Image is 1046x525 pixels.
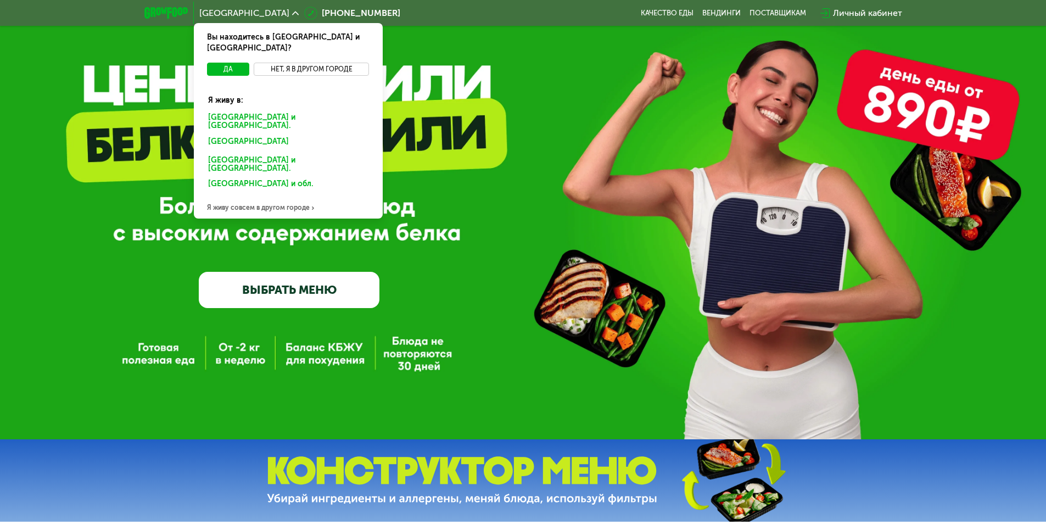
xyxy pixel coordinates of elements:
[199,272,379,308] a: ВЫБРАТЬ МЕНЮ
[641,9,693,18] a: Качество еды
[304,7,400,20] a: [PHONE_NUMBER]
[749,9,806,18] div: поставщикам
[200,135,372,152] div: [GEOGRAPHIC_DATA]
[200,110,376,133] div: [GEOGRAPHIC_DATA] и [GEOGRAPHIC_DATA].
[200,86,376,106] div: Я живу в:
[702,9,741,18] a: Вендинги
[833,7,902,20] div: Личный кабинет
[194,197,383,219] div: Я живу совсем в другом городе
[207,63,249,76] button: Да
[254,63,370,76] button: Нет, я в другом городе
[200,177,372,194] div: [GEOGRAPHIC_DATA] и обл.
[194,23,383,63] div: Вы находитесь в [GEOGRAPHIC_DATA] и [GEOGRAPHIC_DATA]?
[199,9,289,18] span: [GEOGRAPHIC_DATA]
[200,153,376,176] div: [GEOGRAPHIC_DATA] и [GEOGRAPHIC_DATA].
